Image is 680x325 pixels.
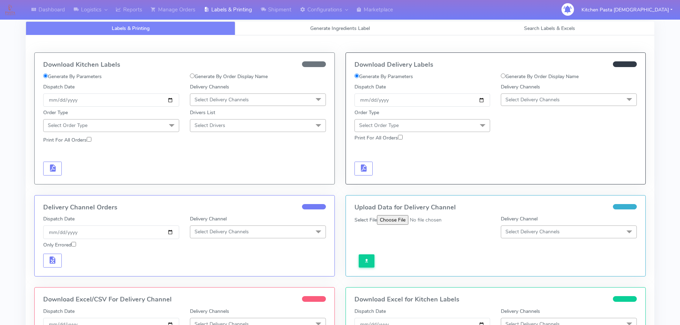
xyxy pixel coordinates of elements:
h4: Download Delivery Labels [354,61,637,68]
label: Dispatch Date [43,83,75,91]
span: Select Delivery Channels [195,228,249,235]
label: Only Errored [43,241,76,249]
span: Labels & Printing [112,25,150,32]
label: Delivery Channels [501,83,540,91]
label: Select File [354,216,377,224]
input: Only Errored [71,242,76,247]
input: Generate By Order Display Name [501,73,505,78]
label: Dispatch Date [43,215,75,223]
label: Delivery Channels [501,308,540,315]
input: Generate By Parameters [354,73,359,78]
label: Delivery Channels [190,83,229,91]
ul: Tabs [26,21,654,35]
label: Dispatch Date [43,308,75,315]
input: Generate By Order Display Name [190,73,195,78]
span: Search Labels & Excels [524,25,575,32]
label: Dispatch Date [354,83,386,91]
span: Select Order Type [359,122,399,129]
span: Select Order Type [48,122,87,129]
h4: Download Excel for Kitchen Labels [354,296,637,303]
label: Print For All Orders [354,134,403,142]
label: Order Type [354,109,379,116]
label: Delivery Channel [501,215,538,223]
label: Generate By Order Display Name [190,73,268,80]
span: Select Delivery Channels [505,96,560,103]
span: Select Drivers [195,122,225,129]
h4: Delivery Channel Orders [43,204,326,211]
span: Select Delivery Channels [505,228,560,235]
label: Generate By Parameters [43,73,102,80]
label: Generate By Order Display Name [501,73,579,80]
h4: Download Kitchen Labels [43,61,326,68]
button: Kitchen Pasta [DEMOGRAPHIC_DATA] [576,2,678,17]
input: Print For All Orders [87,137,91,142]
label: Drivers List [190,109,215,116]
label: Dispatch Date [354,308,386,315]
input: Print For All Orders [398,135,403,139]
label: Order Type [43,109,68,116]
input: Generate By Parameters [43,73,48,78]
label: Delivery Channels [190,308,229,315]
span: Generate Ingredients Label [310,25,370,32]
h4: Upload Data for Delivery Channel [354,204,637,211]
label: Delivery Channel [190,215,227,223]
h4: Download Excel/CSV For Delivery Channel [43,296,326,303]
label: Print For All Orders [43,136,91,144]
span: Select Delivery Channels [195,96,249,103]
label: Generate By Parameters [354,73,413,80]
